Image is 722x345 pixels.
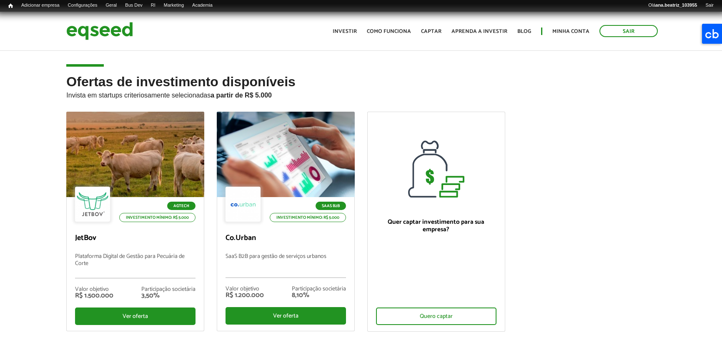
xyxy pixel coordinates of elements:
a: Como funciona [367,29,411,34]
a: Aprenda a investir [451,29,507,34]
a: Bus Dev [121,2,147,9]
a: RI [147,2,160,9]
h2: Ofertas de investimento disponíveis [66,75,655,112]
div: Valor objetivo [75,287,113,292]
div: 8,10% [292,292,346,299]
div: R$ 1.200.000 [226,292,264,299]
p: SaaS B2B para gestão de serviços urbanos [226,253,346,278]
div: Participação societária [292,286,346,292]
p: Invista em startups criteriosamente selecionadas [66,89,655,99]
a: Sair [701,2,718,9]
p: SaaS B2B [316,202,346,210]
div: Quero captar [376,307,496,325]
p: Co.Urban [226,234,346,243]
div: Ver oferta [75,307,196,325]
div: Ver oferta [226,307,346,325]
a: Blog [517,29,531,34]
img: EqSeed [66,20,133,42]
a: Investir [333,29,357,34]
div: R$ 1.500.000 [75,292,113,299]
a: Quer captar investimento para sua empresa? Quero captar [367,112,505,332]
a: Geral [101,2,121,9]
p: Investimento mínimo: R$ 5.000 [119,213,196,222]
div: Participação societária [141,287,196,292]
p: Agtech [167,202,196,210]
div: Valor objetivo [226,286,264,292]
strong: ana.beatriz_103955 [655,2,697,7]
p: JetBov [75,234,196,243]
p: Quer captar investimento para sua empresa? [376,218,496,233]
a: Sair [599,25,658,37]
a: Oláana.beatriz_103955 [644,2,701,9]
div: 3,50% [141,292,196,299]
p: Plataforma Digital de Gestão para Pecuária de Corte [75,253,196,278]
a: Captar [421,29,441,34]
a: Configurações [64,2,102,9]
p: Investimento mínimo: R$ 5.000 [270,213,346,222]
a: Agtech Investimento mínimo: R$ 5.000 JetBov Plataforma Digital de Gestão para Pecuária de Corte V... [66,112,204,331]
a: SaaS B2B Investimento mínimo: R$ 5.000 Co.Urban SaaS B2B para gestão de serviços urbanos Valor ob... [217,112,355,331]
a: Minha conta [552,29,589,34]
a: Marketing [160,2,188,9]
a: Adicionar empresa [17,2,64,9]
a: Academia [188,2,217,9]
span: Início [8,3,13,9]
strong: a partir de R$ 5.000 [211,92,272,99]
a: Início [4,2,17,10]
